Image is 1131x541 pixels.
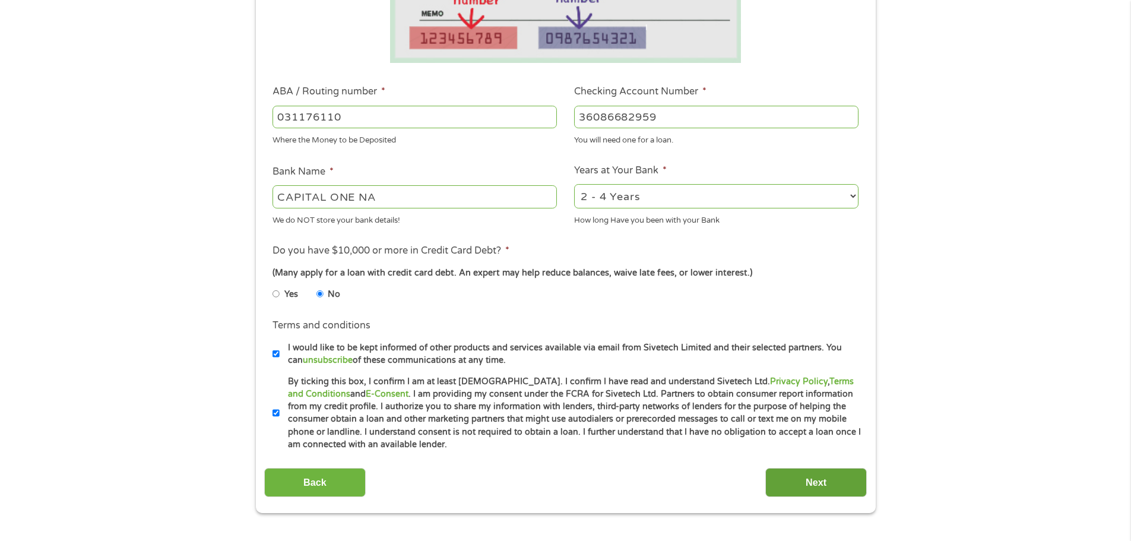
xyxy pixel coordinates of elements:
a: E-Consent [366,389,408,399]
label: I would like to be kept informed of other products and services available via email from Sivetech... [280,341,862,367]
input: 345634636 [574,106,858,128]
div: (Many apply for a loan with credit card debt. An expert may help reduce balances, waive late fees... [273,267,858,280]
a: Privacy Policy [770,377,828,387]
label: Bank Name [273,166,334,178]
label: By ticking this box, I confirm I am at least [DEMOGRAPHIC_DATA]. I confirm I have read and unders... [280,375,862,451]
a: unsubscribe [303,355,353,365]
div: Where the Money to be Deposited [273,131,557,147]
input: Back [264,468,366,497]
a: Terms and Conditions [288,377,854,399]
label: No [328,288,340,301]
label: Checking Account Number [574,86,707,98]
label: Years at Your Bank [574,164,667,177]
input: Next [765,468,867,497]
label: Yes [284,288,298,301]
label: ABA / Routing number [273,86,385,98]
input: 263177916 [273,106,557,128]
div: We do NOT store your bank details! [273,210,557,226]
label: Terms and conditions [273,319,370,332]
div: You will need one for a loan. [574,131,858,147]
label: Do you have $10,000 or more in Credit Card Debt? [273,245,509,257]
div: How long Have you been with your Bank [574,210,858,226]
